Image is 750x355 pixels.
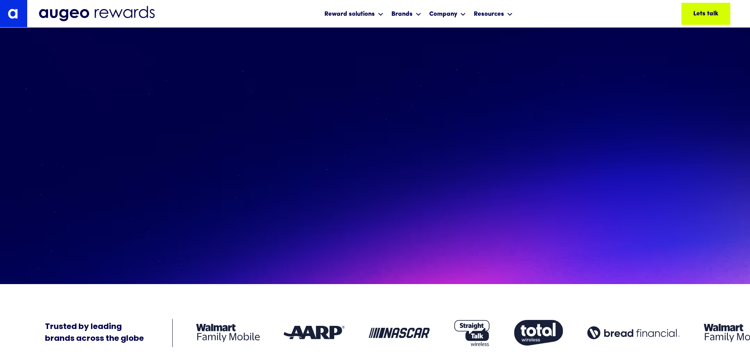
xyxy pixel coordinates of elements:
div: Trusted by leading brands across the globe [45,321,144,345]
img: Client logo: Walmart Family Mobile [196,324,260,342]
div: Reward solutions [322,3,385,24]
div: Reward solutions [324,9,375,19]
div: Brands [389,3,423,24]
div: Resources [472,3,515,24]
div: Brands [391,9,413,19]
div: Resources [474,9,504,19]
a: Lets talk [681,3,730,25]
div: Company [429,9,457,19]
div: Company [427,3,468,24]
